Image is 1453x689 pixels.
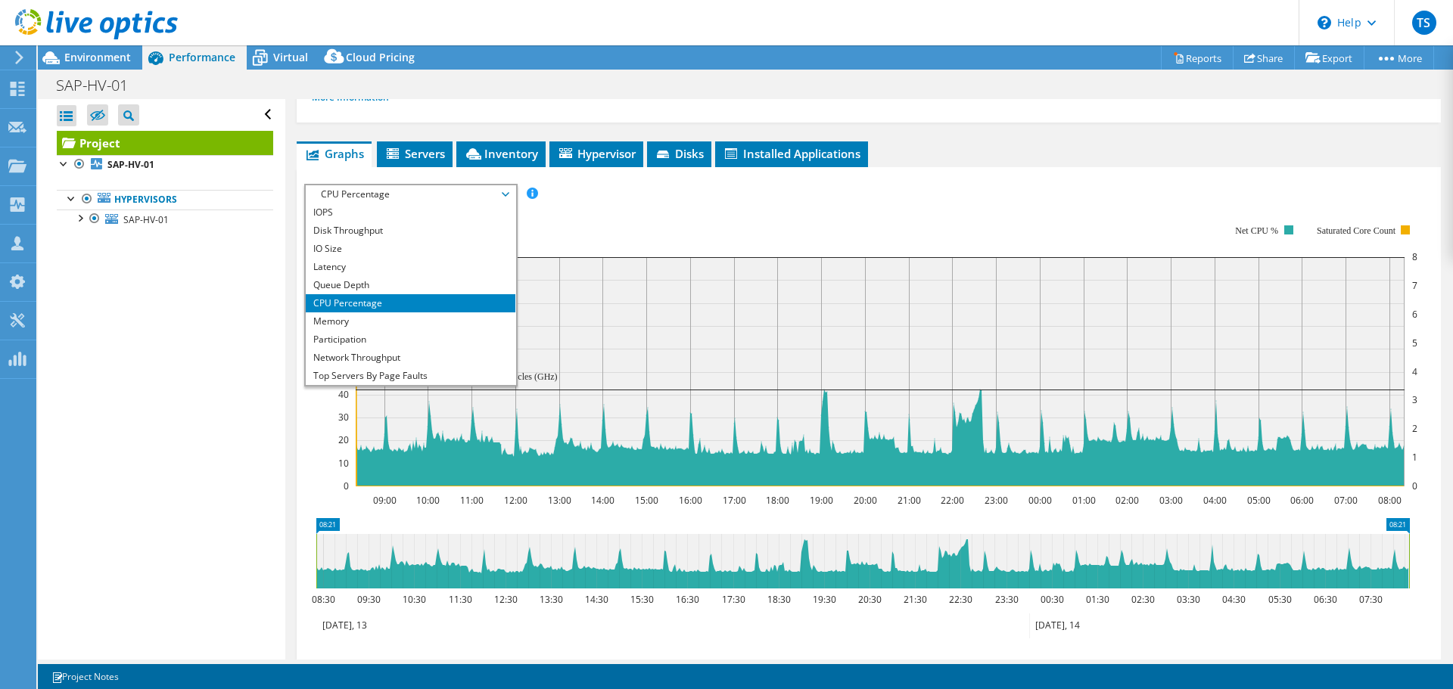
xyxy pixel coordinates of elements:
text: 06:30 [1314,593,1337,606]
text: 7 [1412,279,1417,292]
text: 14:00 [591,494,614,507]
text: 13:00 [548,494,571,507]
text: Net CPU % [1236,225,1279,236]
text: 40 [338,388,349,401]
text: 0 [1412,480,1417,492]
a: More Information [312,91,400,104]
text: 00:30 [1041,593,1064,606]
text: 09:00 [373,494,397,507]
text: 14:30 [585,593,608,606]
a: Reports [1161,46,1234,70]
a: More [1364,46,1434,70]
li: Disk Throughput [306,222,515,240]
a: Hypervisors [57,190,273,209]
h1: SAP-HV-01 [49,77,151,94]
text: 13:30 [540,593,563,606]
span: Performance [169,50,235,64]
a: Project Notes [41,667,129,686]
span: Installed Applications [723,146,860,161]
text: 15:30 [630,593,654,606]
li: Participation [306,331,515,349]
span: Graphs [304,146,364,161]
a: Project [57,131,273,155]
text: 6 [1412,308,1417,321]
span: Servers [384,146,445,161]
text: 11:00 [460,494,484,507]
text: 19:00 [810,494,833,507]
text: 04:00 [1203,494,1227,507]
text: 07:30 [1359,593,1383,606]
text: 04:30 [1222,593,1246,606]
text: 15:00 [635,494,658,507]
li: IO Size [306,240,515,258]
text: Saturated Core Count [1317,225,1396,236]
text: 11:30 [449,593,472,606]
li: Memory [306,312,515,331]
text: 8 [1412,250,1417,263]
b: SAP-HV-01 [107,158,154,171]
text: 10:00 [416,494,440,507]
text: 17:30 [722,593,745,606]
a: SAP-HV-01 [57,209,273,229]
text: 20:30 [858,593,882,606]
text: 18:00 [766,494,789,507]
text: 22:30 [949,593,972,606]
span: Virtual [273,50,308,64]
li: Latency [306,258,515,276]
text: 20 [338,433,349,446]
text: 00:00 [1028,494,1052,507]
span: TS [1412,11,1436,35]
text: 4 [1412,365,1417,378]
text: 01:00 [1072,494,1096,507]
span: SAP-HV-01 [123,213,169,226]
text: 05:30 [1268,593,1292,606]
span: CPU Percentage [313,185,508,203]
text: 17:00 [723,494,746,507]
text: 1 [1412,451,1417,464]
li: CPU Percentage [306,294,515,312]
text: 30 [338,411,349,424]
text: 02:30 [1131,593,1155,606]
text: 23:30 [995,593,1019,606]
li: IOPS [306,203,515,222]
text: 03:30 [1177,593,1200,606]
text: 5 [1412,337,1417,349]
span: Cloud Pricing [346,50,415,64]
span: Environment [64,50,131,64]
li: Queue Depth [306,276,515,294]
text: 3 [1412,393,1417,406]
text: 10 [338,457,349,470]
text: 07:00 [1334,494,1358,507]
text: 12:30 [494,593,518,606]
text: 0 [344,480,349,492]
text: 08:00 [1378,494,1402,507]
text: 02:00 [1115,494,1139,507]
text: 19:30 [813,593,836,606]
text: 10:30 [403,593,426,606]
span: Disks [655,146,704,161]
text: 06:00 [1290,494,1314,507]
text: 09:30 [357,593,381,606]
text: 2 [1412,422,1417,435]
a: SAP-HV-01 [57,155,273,175]
li: Top Servers By Page Faults [306,367,515,385]
text: 18:30 [767,593,791,606]
a: Share [1233,46,1295,70]
text: 21:30 [904,593,927,606]
text: 05:00 [1247,494,1271,507]
text: 03:00 [1159,494,1183,507]
svg: \n [1318,16,1331,29]
text: 16:30 [676,593,699,606]
text: 20:00 [854,494,877,507]
text: 08:30 [312,593,335,606]
li: Network Throughput [306,349,515,367]
text: 16:00 [679,494,702,507]
text: 12:00 [504,494,527,507]
text: 01:30 [1086,593,1109,606]
span: Hypervisor [557,146,636,161]
span: Inventory [464,146,538,161]
a: Export [1294,46,1364,70]
text: 21:00 [898,494,921,507]
text: 22:00 [941,494,964,507]
text: 23:00 [985,494,1008,507]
